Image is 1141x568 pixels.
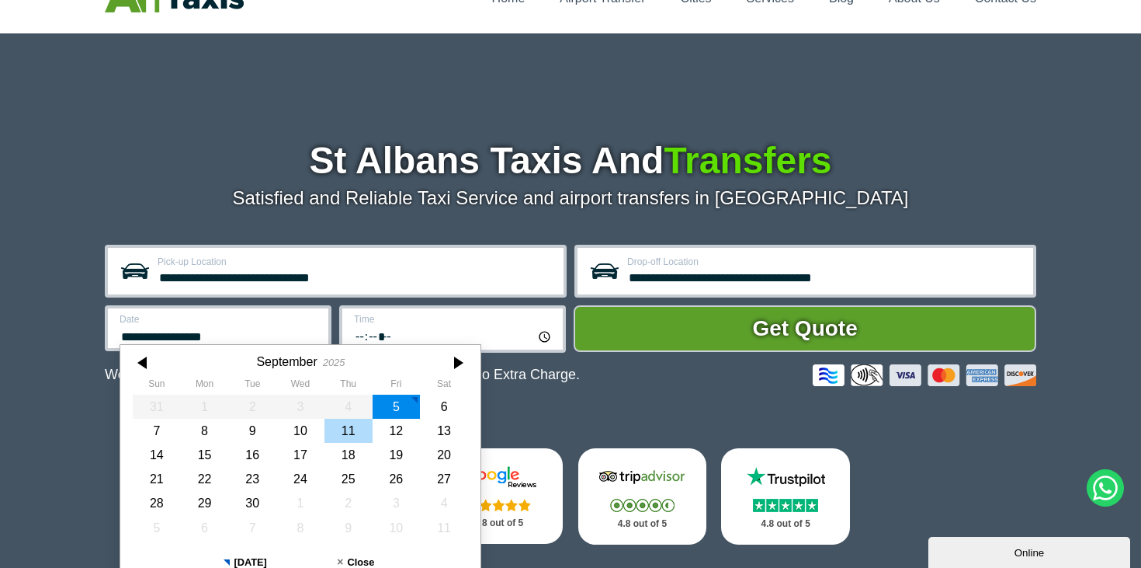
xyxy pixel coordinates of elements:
div: 30 September 2025 [228,491,276,515]
div: 11 September 2025 [324,419,373,443]
div: 01 September 2025 [181,395,229,419]
div: 2025 [323,357,345,368]
th: Thursday [324,378,373,394]
div: 09 September 2025 [228,419,276,443]
div: 04 September 2025 [324,395,373,419]
div: 02 October 2025 [324,491,373,515]
span: The Car at No Extra Charge. [402,367,580,382]
label: Pick-up Location [158,257,554,267]
a: Google Stars 4.8 out of 5 [435,448,564,544]
div: 17 September 2025 [276,443,324,467]
p: 4.8 out of 5 [595,514,690,534]
img: Credit And Debit Cards [813,364,1036,386]
div: 27 September 2025 [420,467,468,491]
th: Friday [373,378,421,394]
span: Transfers [664,140,831,181]
p: 4.8 out of 5 [452,514,546,533]
label: Drop-off Location [627,257,1024,267]
p: Satisfied and Reliable Taxi Service and airport transfers in [GEOGRAPHIC_DATA] [105,187,1036,209]
h1: St Albans Taxis And [105,142,1036,179]
div: 02 September 2025 [228,395,276,419]
div: 21 September 2025 [133,467,181,491]
label: Date [120,315,319,324]
div: 06 October 2025 [181,516,229,540]
div: 08 September 2025 [181,419,229,443]
div: 18 September 2025 [324,443,373,467]
div: 11 October 2025 [420,516,468,540]
div: 07 October 2025 [228,516,276,540]
th: Sunday [133,378,181,394]
div: 12 September 2025 [373,419,421,443]
th: Wednesday [276,378,324,394]
div: 31 August 2025 [133,395,181,419]
img: Stars [466,499,531,511]
div: 22 September 2025 [181,467,229,491]
th: Saturday [420,378,468,394]
div: 24 September 2025 [276,467,324,491]
div: September [256,354,317,369]
div: 09 October 2025 [324,516,373,540]
div: 04 October 2025 [420,491,468,515]
div: 19 September 2025 [373,443,421,467]
img: Stars [753,499,818,512]
div: 08 October 2025 [276,516,324,540]
p: 4.8 out of 5 [738,514,833,534]
img: Google [453,465,546,489]
div: 15 September 2025 [181,443,229,467]
div: 10 October 2025 [373,516,421,540]
div: 07 September 2025 [133,419,181,443]
div: 05 September 2025 [373,395,421,419]
div: 23 September 2025 [228,467,276,491]
img: Trustpilot [739,465,832,489]
label: Time [354,315,553,324]
div: 28 September 2025 [133,491,181,515]
button: Get Quote [574,305,1036,352]
a: Trustpilot Stars 4.8 out of 5 [721,448,850,545]
img: Stars [610,499,675,512]
div: 10 September 2025 [276,419,324,443]
th: Tuesday [228,378,276,394]
div: 20 September 2025 [420,443,468,467]
div: 01 October 2025 [276,491,324,515]
th: Monday [181,378,229,394]
a: Tripadvisor Stars 4.8 out of 5 [578,448,707,545]
div: 29 September 2025 [181,491,229,515]
div: 16 September 2025 [228,443,276,467]
p: We Now Accept Card & Contactless Payment In [105,367,580,383]
div: 06 September 2025 [420,395,468,419]
div: 25 September 2025 [324,467,373,491]
iframe: chat widget [928,534,1133,568]
div: 05 October 2025 [133,516,181,540]
div: 03 October 2025 [373,491,421,515]
div: 26 September 2025 [373,467,421,491]
div: 13 September 2025 [420,419,468,443]
div: 14 September 2025 [133,443,181,467]
img: Tripadvisor [595,465,688,489]
div: 03 September 2025 [276,395,324,419]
